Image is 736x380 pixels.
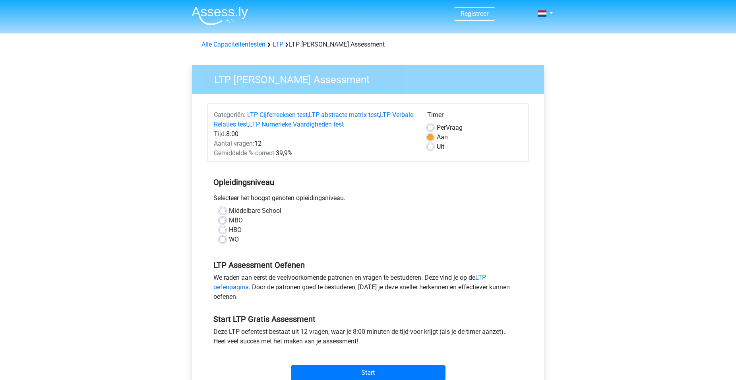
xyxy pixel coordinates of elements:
h3: LTP [PERSON_NAME] Assessment [205,70,538,86]
a: LTP abstracte matrix test [309,111,379,119]
label: Middelbare School [229,206,281,216]
span: Per [437,124,446,131]
div: Deze LTP oefentest bestaat uit 12 vragen, waar je 8:00 minuten de tijd voor krijgt (als je de tim... [207,327,529,349]
div: Timer [427,110,522,123]
div: We raden aan eerst de veelvoorkomende patronen en vragen te bestuderen. Deze vind je op de . Door... [207,273,529,305]
h5: LTP Assessment Oefenen [213,260,523,270]
h5: Opleidingsniveau [213,174,523,190]
label: Uit [437,142,444,152]
div: Selecteer het hoogst genoten opleidingsniveau. [207,193,529,206]
div: LTP [PERSON_NAME] Assessment [198,40,538,49]
span: Tijd: [214,130,226,138]
h5: Start LTP Gratis Assessment [213,314,523,324]
label: HBO [229,225,242,235]
span: Categoriën: [214,111,246,119]
div: 39,9% [208,148,421,158]
label: MBO [229,216,243,225]
a: Registreer [461,10,488,18]
img: Assessly [192,6,248,25]
span: Gemiddelde % correct: [214,149,276,157]
a: LTP Cijferreeksen test [247,111,308,119]
div: 12 [208,139,421,148]
a: LTP [273,41,283,48]
a: Alle Capaciteitentesten [201,41,265,48]
span: Aantal vragen: [214,140,254,147]
a: LTP Numerieke Vaardigheden test [249,121,344,128]
label: WO [229,235,239,244]
div: 8:00 [208,129,421,139]
div: , , , [208,110,421,129]
label: Vraag [437,123,463,133]
label: Aan [437,133,448,142]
